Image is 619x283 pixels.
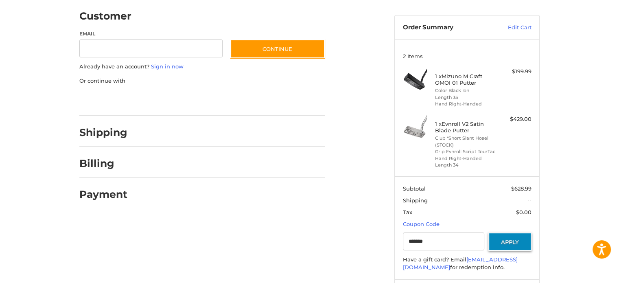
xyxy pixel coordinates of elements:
a: Edit Cart [490,24,532,32]
a: Coupon Code [403,221,440,227]
h4: 1 x Evnroll V2 Satin Blade Putter [435,121,497,134]
div: $199.99 [499,68,532,76]
button: Apply [488,233,532,251]
span: $628.99 [511,185,532,192]
iframe: PayPal-venmo [215,93,276,107]
li: Color Black Ion [435,87,497,94]
span: Subtotal [403,185,426,192]
span: Shipping [403,197,428,204]
li: Hand Right-Handed [435,101,497,107]
label: Email [79,30,223,37]
iframe: PayPal-paylater [146,93,207,107]
input: Gift Certificate or Coupon Code [403,233,485,251]
li: Length 35 [435,94,497,101]
span: $0.00 [516,209,532,215]
p: Or continue with [79,77,325,85]
button: Continue [230,39,325,58]
span: -- [527,197,532,204]
h3: Order Summary [403,24,490,32]
p: Already have an account? [79,63,325,71]
h3: 2 Items [403,53,532,59]
li: Club *Short Slant Hosel (STOCK) [435,135,497,148]
h2: Payment [79,188,127,201]
div: Have a gift card? Email for redemption info. [403,256,532,272]
div: $429.00 [499,115,532,123]
a: Sign in now [151,63,184,70]
li: Grip Evnroll Script TourTac [435,148,497,155]
span: Tax [403,209,412,215]
li: Length 34 [435,162,497,169]
h4: 1 x Mizuno M Craft OMOI 01 Putter [435,73,497,86]
iframe: PayPal-paypal [77,93,138,107]
li: Hand Right-Handed [435,155,497,162]
h2: Billing [79,157,127,170]
h2: Customer [79,10,131,22]
h2: Shipping [79,126,127,139]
